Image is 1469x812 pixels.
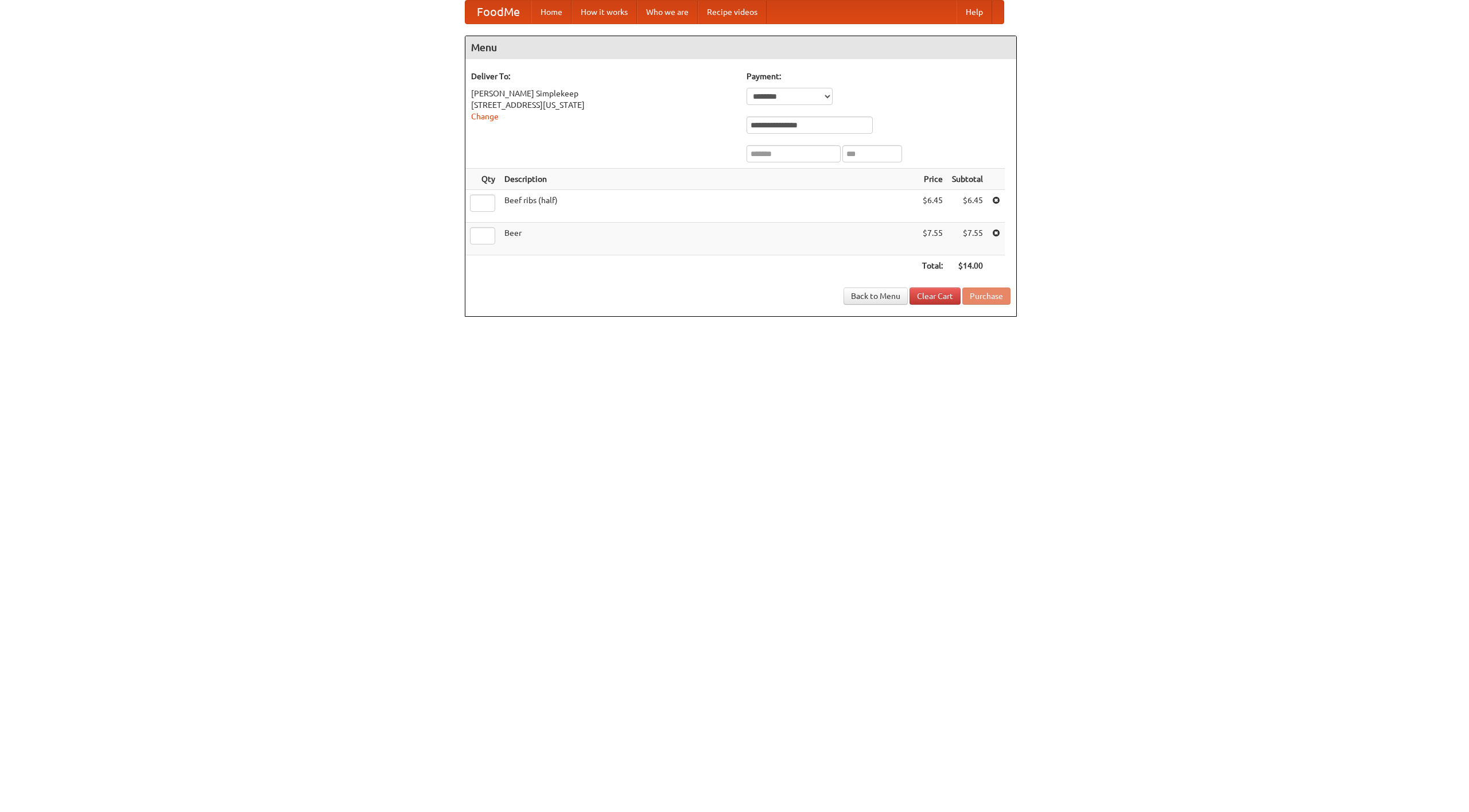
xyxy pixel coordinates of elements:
td: $7.55 [918,223,947,255]
a: Help [957,1,992,24]
a: Recipe videos [698,1,767,24]
td: $6.45 [947,190,988,223]
th: Subtotal [947,169,988,190]
h5: Deliver To: [471,71,735,82]
a: Clear Cart [910,287,961,305]
a: Back to Menu [844,287,908,305]
td: Beer [500,223,918,255]
div: [STREET_ADDRESS][US_STATE] [471,99,735,111]
div: [PERSON_NAME] Simplekeep [471,88,735,99]
td: Beef ribs (half) [500,190,918,223]
th: Qty [465,169,500,190]
th: Price [918,169,947,190]
a: Home [531,1,572,24]
h5: Payment: [747,71,1011,82]
a: Change [471,112,499,121]
h4: Menu [465,36,1016,59]
th: Total: [918,255,947,277]
td: $6.45 [918,190,947,223]
a: FoodMe [465,1,531,24]
a: How it works [572,1,637,24]
td: $7.55 [947,223,988,255]
th: Description [500,169,918,190]
a: Who we are [637,1,698,24]
button: Purchase [962,287,1011,305]
th: $14.00 [947,255,988,277]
